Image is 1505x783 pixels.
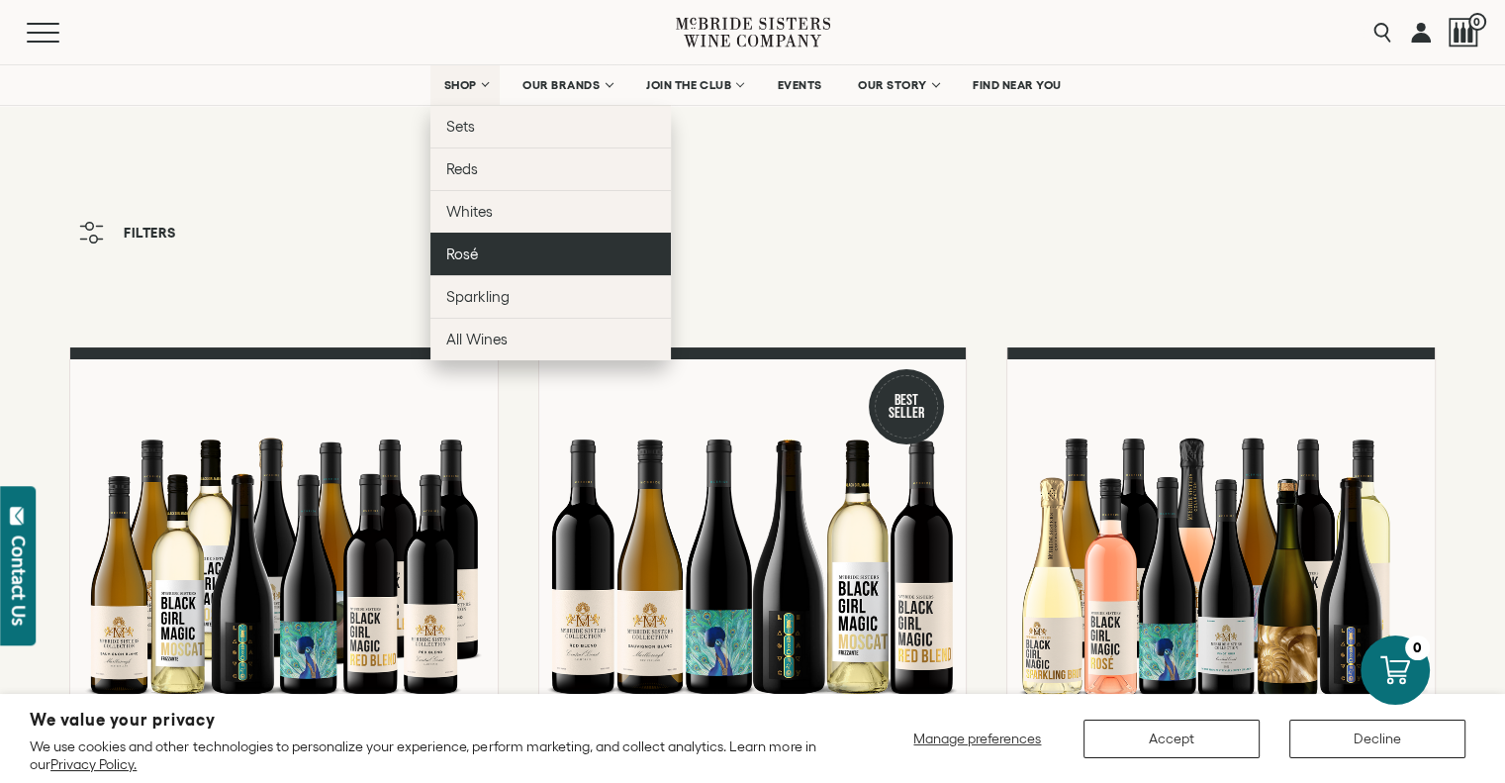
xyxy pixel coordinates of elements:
[30,712,829,729] h2: We value your privacy
[430,318,671,360] a: All Wines
[960,65,1075,105] a: FIND NEAR YOU
[845,65,951,105] a: OUR STORY
[430,65,500,105] a: SHOP
[901,720,1054,758] button: Manage preferences
[446,203,493,220] span: Whites
[858,78,927,92] span: OUR STORY
[633,65,755,105] a: JOIN THE CLUB
[446,288,510,305] span: Sparkling
[973,78,1062,92] span: FIND NEAR YOU
[27,23,98,43] button: Mobile Menu Trigger
[1083,720,1260,758] button: Accept
[430,190,671,233] a: Whites
[124,226,176,240] span: Filters
[510,65,623,105] a: OUR BRANDS
[30,737,829,773] p: We use cookies and other technologies to personalize your experience, perform marketing, and coll...
[430,275,671,318] a: Sparkling
[50,756,137,772] a: Privacy Policy.
[522,78,600,92] span: OUR BRANDS
[443,78,477,92] span: SHOP
[446,118,475,135] span: Sets
[1405,636,1430,660] div: 0
[1468,13,1486,31] span: 0
[913,731,1041,746] span: Manage preferences
[446,245,478,262] span: Rosé
[778,78,822,92] span: EVENTS
[1289,720,1465,758] button: Decline
[430,233,671,275] a: Rosé
[765,65,835,105] a: EVENTS
[430,105,671,147] a: Sets
[446,331,508,347] span: All Wines
[646,78,731,92] span: JOIN THE CLUB
[69,212,186,253] button: Filters
[9,536,29,626] div: Contact Us
[446,160,478,177] span: Reds
[430,147,671,190] a: Reds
